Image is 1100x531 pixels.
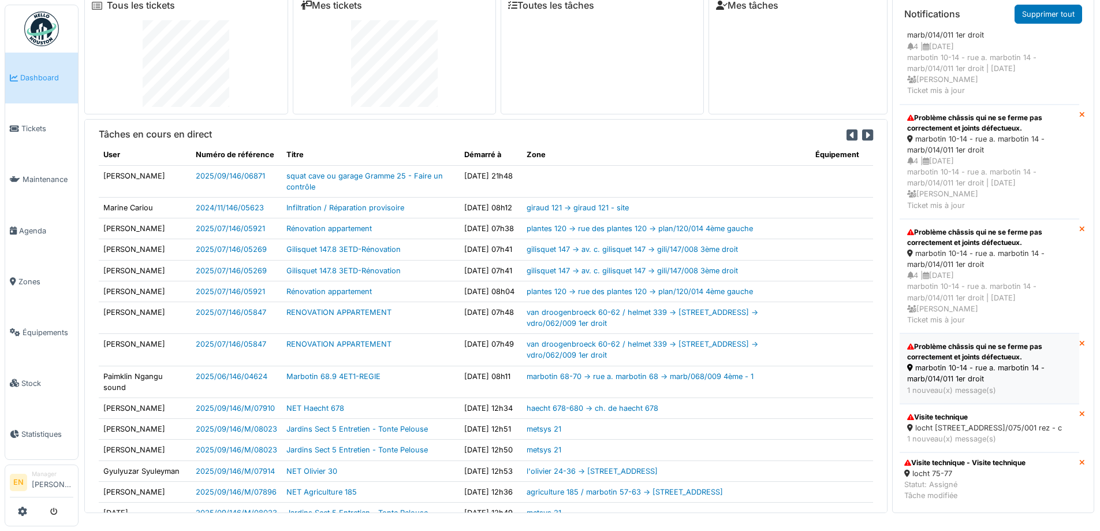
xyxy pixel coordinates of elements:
th: Numéro de référence [191,144,282,165]
a: Visite technique - Visite technique locht 75-77 Statut: AssignéTâche modifiée [900,452,1079,507]
span: Agenda [19,225,73,236]
td: [DATE] 12h50 [460,440,522,461]
a: Problème châssis qui ne se ferme pas correctement et joints défectueux. marbotin 10-14 - rue a. m... [900,105,1079,219]
a: Rénovation appartement [286,224,372,233]
td: [DATE] 07h41 [460,239,522,260]
div: 4 | [DATE] marbotin 10-14 - rue a. marbotin 14 - marb/014/011 1er droit | [DATE] [PERSON_NAME] Ti... [907,41,1072,96]
div: 4 | [DATE] marbotin 10-14 - rue a. marbotin 14 - marb/014/011 1er droit | [DATE] [PERSON_NAME] Ti... [907,155,1072,211]
a: Dashboard [5,53,78,103]
td: [PERSON_NAME] [99,260,191,281]
a: 2025/07/146/05847 [196,308,266,317]
div: 4 | [DATE] marbotin 10-14 - rue a. marbotin 14 - marb/014/011 1er droit | [DATE] [PERSON_NAME] Ti... [907,270,1072,325]
a: marbotin 68-70 -> rue a. marbotin 68 -> marb/068/009 4ème - 1 [527,372,754,381]
div: Manager [32,470,73,478]
a: 2025/07/146/05269 [196,245,267,254]
a: Statistiques [5,409,78,459]
div: Problème châssis qui ne se ferme pas correctement et joints défectueux. [907,113,1072,133]
a: giraud 121 -> giraud 121 - site [527,203,629,212]
span: Zones [18,276,73,287]
a: NET Haecht 678 [286,404,344,413]
a: 2025/09/146/M/08023 [196,508,277,517]
td: [DATE] 08h12 [460,197,522,218]
td: [DATE] 12h53 [460,461,522,481]
td: Paimklin Ngangu sound [99,366,191,398]
a: Problème châssis qui ne se ferme pas correctement et joints défectueux. marbotin 10-14 - rue a. m... [900,333,1079,404]
td: [PERSON_NAME] [99,440,191,461]
div: 1 nouveau(x) message(s) [907,433,1072,444]
a: metsys 21 [527,445,561,454]
a: NET Olivier 30 [286,467,337,476]
a: 2025/07/146/05269 [196,266,267,275]
td: [PERSON_NAME] [99,398,191,419]
div: Problème châssis qui ne se ferme pas correctement et joints défectueux. [907,341,1072,362]
a: NET Agriculture 185 [286,488,357,496]
span: Équipements [23,327,73,338]
td: [PERSON_NAME] [99,419,191,440]
td: [PERSON_NAME] [99,281,191,302]
td: [DATE] 08h11 [460,366,522,398]
td: [PERSON_NAME] [99,218,191,239]
a: RENOVATION APPARTEMENT [286,308,391,317]
a: Marbotin 68.9 4ET1-REGIE [286,372,381,381]
a: 2025/09/146/M/08023 [196,425,277,433]
a: plantes 120 -> rue des plantes 120 -> plan/120/014 4ème gauche [527,224,753,233]
div: Statut: Assigné Tâche modifiée [904,479,1026,501]
td: [PERSON_NAME] [99,481,191,502]
td: [DATE] 12h34 [460,398,522,419]
a: haecht 678-680 -> ch. de haecht 678 [527,404,658,413]
td: Marine Cariou [99,197,191,218]
td: [DATE] 07h41 [460,260,522,281]
td: [DATE] 12h36 [460,481,522,502]
a: RENOVATION APPARTEMENT [286,340,391,348]
td: [DATE] 07h48 [460,302,522,333]
a: agriculture 185 / marbotin 57-63 -> [STREET_ADDRESS] [527,488,723,496]
a: 2024/11/146/05623 [196,203,264,212]
li: EN [10,474,27,491]
a: 2025/09/146/M/07896 [196,488,277,496]
a: 2025/07/146/05921 [196,287,265,296]
td: [DATE] 07h38 [460,218,522,239]
div: Visite technique [907,412,1072,422]
td: [PERSON_NAME] [99,239,191,260]
a: van droogenbroeck 60-62 / helmet 339 -> [STREET_ADDRESS] -> vdro/062/009 1er droit [527,308,758,328]
a: Rénovation appartement [286,287,372,296]
a: squat cave ou garage Gramme 25 - Faire un contrôle [286,172,443,191]
a: gilisquet 147 -> av. c. gilisquet 147 -> gili/147/008 3ème droit [527,245,738,254]
h6: Tâches en cours en direct [99,129,212,140]
a: Problème châssis qui ne se ferme pas correctement et joints défectueux. marbotin 10-14 - rue a. m... [900,219,1079,333]
th: Équipement [811,144,873,165]
td: [DATE] 08h04 [460,281,522,302]
a: EN Manager[PERSON_NAME] [10,470,73,497]
div: Problème châssis qui ne se ferme pas correctement et joints défectueux. [907,227,1072,248]
a: Équipements [5,307,78,358]
a: van droogenbroeck 60-62 / helmet 339 -> [STREET_ADDRESS] -> vdro/062/009 1er droit [527,340,758,359]
a: Jardins Sect 5 Entretien - Tonte Pelouse [286,445,428,454]
th: Démarré à [460,144,522,165]
a: 2025/07/146/05847 [196,340,266,348]
a: Maintenance [5,154,78,205]
th: Zone [522,144,811,165]
span: Maintenance [23,174,73,185]
span: Tickets [21,123,73,134]
a: 2025/09/146/M/07914 [196,467,275,476]
a: metsys 21 [527,508,561,517]
span: Dashboard [20,72,73,83]
a: Gilisquet 147.8 3ETD-Rénovation [286,266,401,275]
td: [DATE] 07h49 [460,334,522,366]
td: [PERSON_NAME] [99,165,191,197]
span: Stock [21,378,73,389]
div: locht 75-77 [904,468,1026,479]
a: Supprimer tout [1015,5,1082,24]
a: Infiltration / Réparation provisoire [286,203,404,212]
a: Tickets [5,103,78,154]
div: marbotin 10-14 - rue a. marbotin 14 - marb/014/011 1er droit [907,362,1072,384]
a: Gilisquet 147.8 3ETD-Rénovation [286,245,401,254]
a: 2025/07/146/05921 [196,224,265,233]
td: [DATE] 12h51 [460,419,522,440]
a: metsys 21 [527,425,561,433]
div: Visite technique - Visite technique [904,458,1026,468]
a: Jardins Sect 5 Entretien - Tonte Pelouse [286,425,428,433]
a: 2025/09/146/M/08023 [196,445,277,454]
a: Zones [5,256,78,307]
div: locht [STREET_ADDRESS]/075/001 rez - c [907,422,1072,433]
